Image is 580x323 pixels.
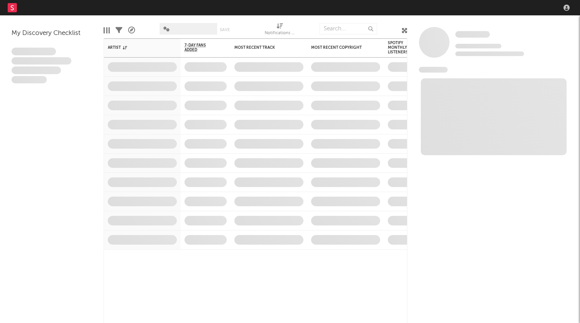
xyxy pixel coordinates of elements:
[455,44,501,48] span: Tracking Since: [DATE]
[12,29,92,38] div: My Discovery Checklist
[104,19,110,41] div: Edit Columns
[234,45,292,50] div: Most Recent Track
[388,41,415,55] div: Spotify Monthly Listeners
[115,19,122,41] div: Filters
[265,29,295,38] div: Notifications (Artist)
[128,19,135,41] div: A&R Pipeline
[12,66,61,74] span: Praesent ac interdum
[108,45,165,50] div: Artist
[185,43,215,52] span: 7-Day Fans Added
[455,51,524,56] span: 0 fans last week
[220,28,230,32] button: Save
[419,67,448,73] span: News Feed
[455,31,490,38] a: Some Artist
[12,48,56,55] span: Lorem ipsum dolor
[311,45,369,50] div: Most Recent Copyright
[12,76,47,84] span: Aliquam viverra
[320,23,377,35] input: Search...
[12,57,71,65] span: Integer aliquet in purus et
[265,19,295,41] div: Notifications (Artist)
